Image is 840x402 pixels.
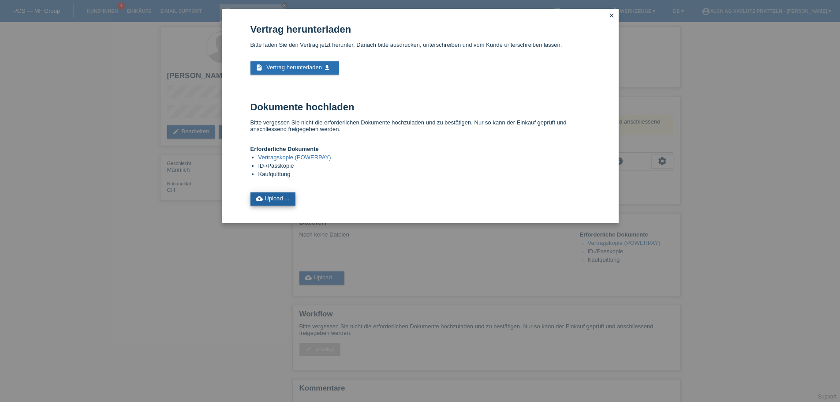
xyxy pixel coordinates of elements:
[608,12,615,19] i: close
[250,146,590,152] h4: Erforderliche Dokumente
[256,195,263,202] i: cloud_upload
[250,119,590,132] p: Bitte vergessen Sie nicht die erforderlichen Dokumente hochzuladen und zu bestätigen. Nur so kann...
[324,64,331,71] i: get_app
[250,101,590,113] h1: Dokumente hochladen
[258,162,590,171] li: ID-/Passkopie
[250,41,590,48] p: Bitte laden Sie den Vertrag jetzt herunter. Danach bitte ausdrucken, unterschreiben und vom Kunde...
[250,192,296,206] a: cloud_uploadUpload ...
[250,61,339,75] a: description Vertrag herunterladen get_app
[258,171,590,179] li: Kaufquittung
[250,24,590,35] h1: Vertrag herunterladen
[266,64,322,71] span: Vertrag herunterladen
[256,64,263,71] i: description
[258,154,331,161] a: Vertragskopie (POWERPAY)
[606,11,617,21] a: close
